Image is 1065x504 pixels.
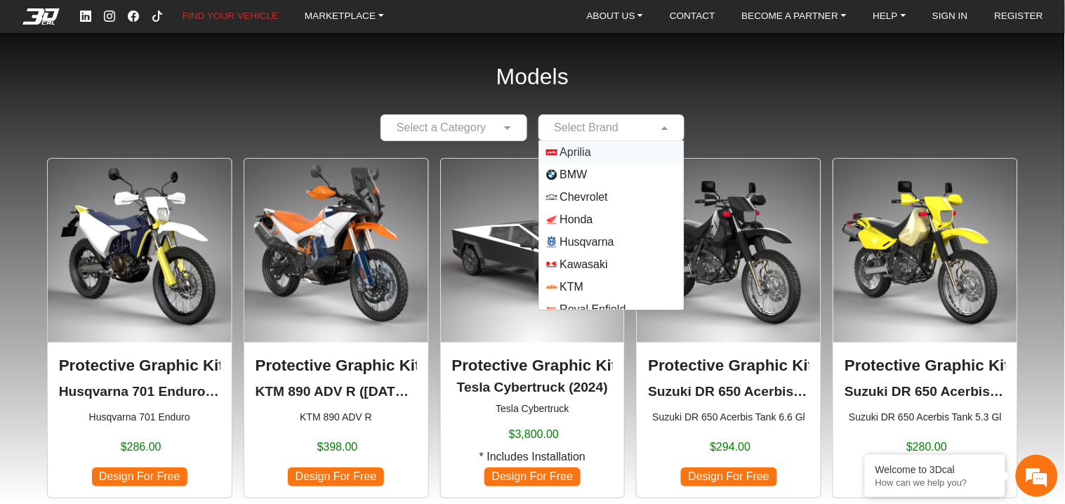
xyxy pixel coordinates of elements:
p: Tesla Cybertruck (2024) [452,378,614,398]
div: Welcome to 3Dcal [875,464,995,475]
small: Husqvarna 701 Enduro [59,410,220,425]
div: Suzuki DR 650 Acerbis Tank 6.6 Gl [636,158,821,498]
a: BECOME A PARTNER [736,7,852,27]
span: Design For Free [484,467,580,486]
span: Kawasaki [560,256,608,273]
small: Tesla Cybertruck [452,402,614,416]
span: We're online! [81,147,194,280]
ng-dropdown-panel: Options List [538,140,684,310]
p: Husqvarna 701 Enduro (2016-2024) [59,382,220,402]
a: FIND YOUR VEHICLE [177,7,284,27]
p: KTM 890 ADV R (2023-2025) [256,382,417,402]
img: DR 650Acerbis Tank 5.3 Gl1996-2024 [833,159,1017,343]
a: HELP [868,7,912,27]
span: Design For Free [288,467,383,486]
p: Protective Graphic Kit [59,354,220,378]
img: Chevrolet [546,192,557,203]
img: KTM [546,281,557,293]
span: Honda [560,211,593,228]
a: ABOUT US [581,7,649,27]
img: Husqvarna [546,237,557,248]
p: Protective Graphic Kit [845,354,1006,378]
span: $294.00 [710,439,750,456]
a: SIGN IN [927,7,974,27]
span: Chevrolet [560,189,608,206]
textarea: Type your message and hit 'Enter' [7,329,267,378]
span: $3,800.00 [509,426,559,443]
img: Royal Enfield [546,304,557,315]
span: Aprilia [560,144,591,161]
div: Tesla Cybertruck [440,158,626,498]
span: Conversation [7,402,94,412]
span: Husqvarna [560,234,614,251]
img: BMW [546,169,557,180]
span: $280.00 [906,439,947,456]
small: Suzuki DR 650 Acerbis Tank 6.6 Gl [648,410,809,425]
img: Cybertrucknull2024 [441,159,625,343]
h2: Models [496,45,569,109]
div: Articles [180,378,267,421]
div: Suzuki DR 650 Acerbis Tank 5.3 Gl [833,158,1018,498]
p: How can we help you? [875,477,995,488]
span: KTM [560,279,584,296]
span: $398.00 [317,439,358,456]
a: MARKETPLACE [299,7,390,27]
div: KTM 890 ADV R [244,158,429,498]
span: BMW [560,166,588,183]
div: Husqvarna 701 Enduro [47,158,232,498]
p: Protective Graphic Kit [452,354,614,378]
p: Protective Graphic Kit [648,354,809,378]
div: Chat with us now [94,74,257,92]
p: Suzuki DR 650 Acerbis Tank 6.6 Gl (1996-2024) [648,382,809,402]
img: Honda [546,214,557,225]
small: Suzuki DR 650 Acerbis Tank 5.3 Gl [845,410,1006,425]
small: KTM 890 ADV R [256,410,417,425]
span: $286.00 [121,439,161,456]
div: Minimize live chat window [230,7,264,41]
p: Protective Graphic Kit [256,354,417,378]
a: CONTACT [664,7,721,27]
div: FAQs [94,378,181,421]
span: Royal Enfield [560,301,626,318]
div: Navigation go back [15,72,37,93]
img: 890 ADV R null2023-2025 [244,159,428,343]
img: Kawasaki [546,259,557,270]
a: REGISTER [989,7,1050,27]
span: Design For Free [681,467,776,486]
img: DR 650Acerbis Tank 6.6 Gl1996-2024 [637,159,821,343]
img: 701 Enduronull2016-2024 [48,159,232,343]
p: Suzuki DR 650 Acerbis Tank 5.3 Gl (1996-2024) [845,382,1006,402]
img: Aprilia [546,147,557,158]
span: * Includes Installation [479,449,586,465]
span: Design For Free [92,467,187,486]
